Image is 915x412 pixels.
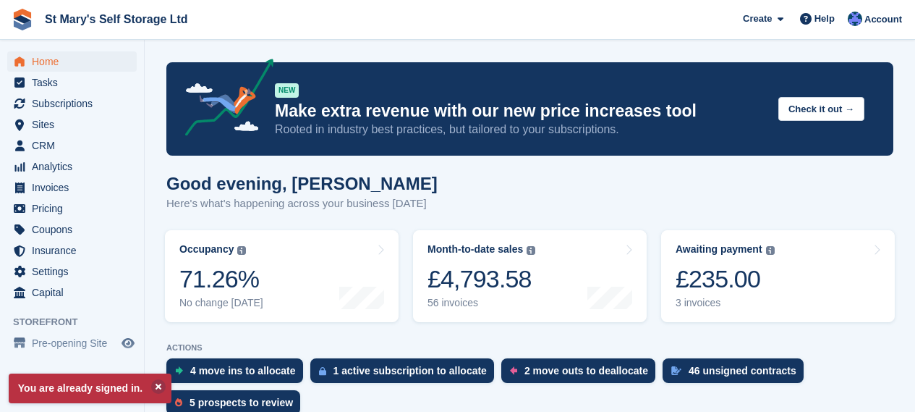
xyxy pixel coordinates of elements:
[32,240,119,261] span: Insurance
[333,365,487,377] div: 1 active subscription to allocate
[689,365,796,377] div: 46 unsigned contracts
[166,196,438,212] p: Here's what's happening across your business [DATE]
[175,366,183,375] img: move_ins_to_allocate_icon-fdf77a2bb77ea45bf5b3d319d69a93e2d87916cf1d5bf7949dd705db3b84f3ca.svg
[237,246,246,255] img: icon-info-grey-7440780725fd019a000dd9b08b2336e03edf1995a4989e88bcd33f0948082b44.svg
[663,358,811,390] a: 46 unsigned contracts
[7,135,137,156] a: menu
[7,156,137,177] a: menu
[32,156,119,177] span: Analytics
[7,240,137,261] a: menu
[501,358,663,390] a: 2 move outs to deallocate
[32,114,119,135] span: Sites
[275,122,767,138] p: Rooted in industry best practices, but tailored to your subscriptions.
[179,243,234,256] div: Occupancy
[661,230,895,322] a: Awaiting payment £235.00 3 invoices
[319,366,326,376] img: active_subscription_to_allocate_icon-d502201f5373d7db506a760aba3b589e785aa758c864c3986d89f69b8ff3...
[179,297,263,309] div: No change [DATE]
[32,93,119,114] span: Subscriptions
[676,243,762,256] div: Awaiting payment
[32,198,119,219] span: Pricing
[864,12,902,27] span: Account
[32,72,119,93] span: Tasks
[9,374,171,403] p: You are already signed in.
[179,264,263,294] div: 71.26%
[13,315,144,329] span: Storefront
[427,264,535,294] div: £4,793.58
[766,246,775,255] img: icon-info-grey-7440780725fd019a000dd9b08b2336e03edf1995a4989e88bcd33f0948082b44.svg
[32,282,119,303] span: Capital
[524,365,648,377] div: 2 move outs to deallocate
[165,230,399,322] a: Occupancy 71.26% No change [DATE]
[676,264,775,294] div: £235.00
[32,219,119,240] span: Coupons
[32,135,119,156] span: CRM
[510,366,517,375] img: move_outs_to_deallocate_icon-f764333ba52eb49d3ac5e1228854f67142a1ed5810a6f6cc68b1a99e826820c5.svg
[814,12,835,26] span: Help
[427,243,523,256] div: Month-to-date sales
[778,97,864,121] button: Check it out →
[275,83,299,98] div: NEW
[676,297,775,309] div: 3 invoices
[413,230,647,322] a: Month-to-date sales £4,793.58 56 invoices
[32,333,119,353] span: Pre-opening Site
[743,12,772,26] span: Create
[32,261,119,282] span: Settings
[527,246,535,255] img: icon-info-grey-7440780725fd019a000dd9b08b2336e03edf1995a4989e88bcd33f0948082b44.svg
[173,59,274,141] img: price-adjustments-announcement-icon-8257ccfd72463d97f412b2fc003d46551f7dbcb40ab6d574587a9cd5c0d94...
[7,219,137,240] a: menu
[166,174,438,193] h1: Good evening, [PERSON_NAME]
[7,93,137,114] a: menu
[427,297,535,309] div: 56 invoices
[671,366,681,375] img: contract_signature_icon-13c848040528278c33f63329250d36e43548de30e8caae1d1a13099fd9432cc5.svg
[7,51,137,72] a: menu
[119,335,137,352] a: Preview store
[7,261,137,282] a: menu
[275,101,767,122] p: Make extra revenue with our new price increases tool
[7,333,137,353] a: menu
[175,398,182,407] img: prospect-51fa495bee0391a8d652442698ab0144808aea92771e9ea1ae160a38d050c398.svg
[190,397,293,408] div: 5 prospects to review
[32,177,119,198] span: Invoices
[7,177,137,198] a: menu
[7,114,137,135] a: menu
[32,51,119,72] span: Home
[7,72,137,93] a: menu
[12,9,33,30] img: stora-icon-8386f47178a22dfd0bd8f6a31ec36ba5ce8667c1dd55bd0f319d3a0aa187defe.svg
[7,282,137,303] a: menu
[166,358,310,390] a: 4 move ins to allocate
[7,198,137,219] a: menu
[310,358,501,390] a: 1 active subscription to allocate
[39,7,194,31] a: St Mary's Self Storage Ltd
[190,365,296,377] div: 4 move ins to allocate
[166,343,893,353] p: ACTIONS
[848,12,862,26] img: Matthew Keenan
